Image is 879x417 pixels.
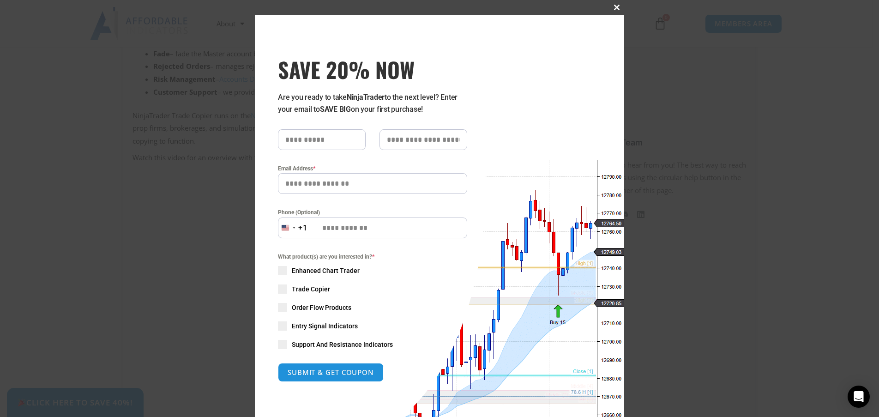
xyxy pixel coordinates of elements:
[278,363,384,382] button: SUBMIT & GET COUPON
[292,266,360,275] span: Enhanced Chart Trader
[292,321,358,331] span: Entry Signal Indicators
[278,218,307,238] button: Selected country
[278,303,467,312] label: Order Flow Products
[278,321,467,331] label: Entry Signal Indicators
[320,105,351,114] strong: SAVE BIG
[278,164,467,173] label: Email Address
[292,340,393,349] span: Support And Resistance Indicators
[278,284,467,294] label: Trade Copier
[278,56,467,82] h3: SAVE 20% NOW
[278,266,467,275] label: Enhanced Chart Trader
[292,284,330,294] span: Trade Copier
[292,303,351,312] span: Order Flow Products
[278,91,467,115] p: Are you ready to take to the next level? Enter your email to on your first purchase!
[848,386,870,408] div: Open Intercom Messenger
[278,252,467,261] span: What product(s) are you interested in?
[278,208,467,217] label: Phone (Optional)
[298,222,307,234] div: +1
[347,93,385,102] strong: NinjaTrader
[278,340,467,349] label: Support And Resistance Indicators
